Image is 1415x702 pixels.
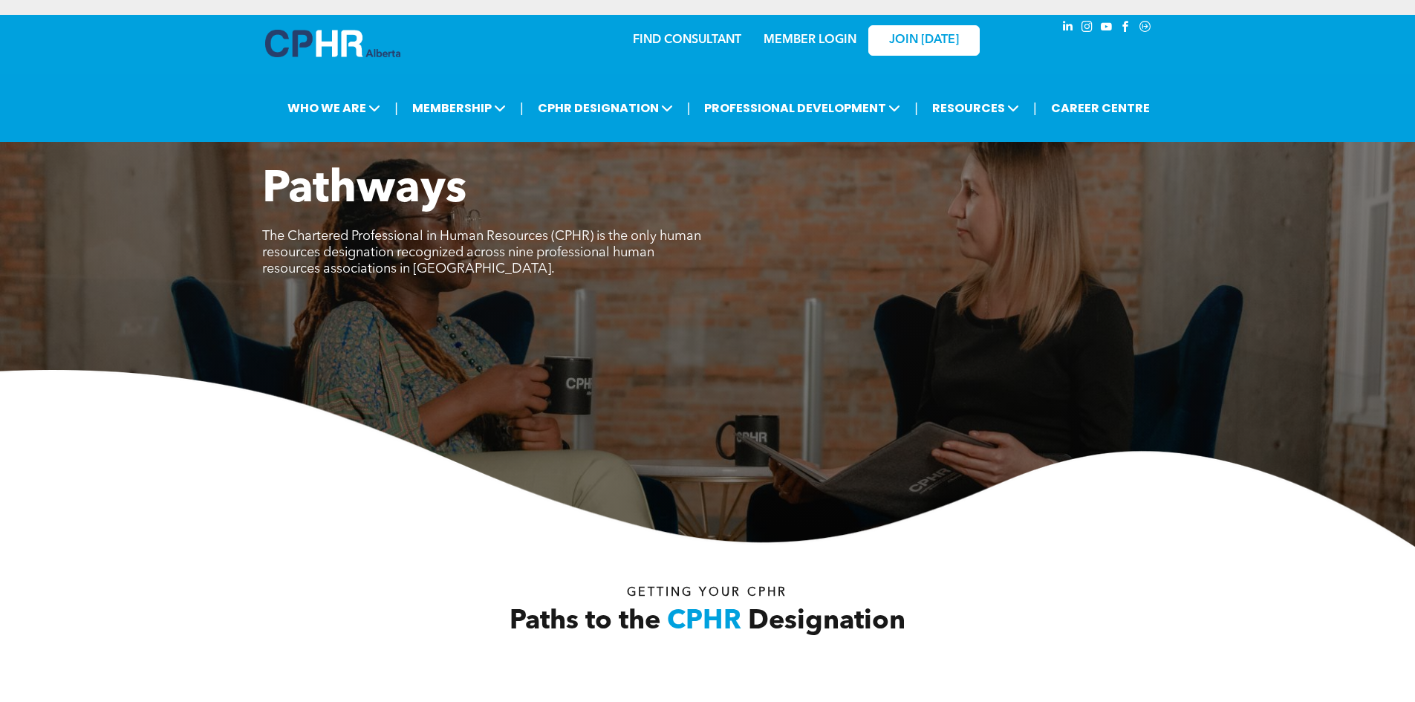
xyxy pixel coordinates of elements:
[265,30,400,57] img: A blue and white logo for cp alberta
[1079,19,1096,39] a: instagram
[764,34,856,46] a: MEMBER LOGIN
[510,608,660,635] span: Paths to the
[667,608,741,635] span: CPHR
[533,94,677,122] span: CPHR DESIGNATION
[394,93,398,123] li: |
[1137,19,1154,39] a: Social network
[868,25,980,56] a: JOIN [DATE]
[1118,19,1134,39] a: facebook
[262,168,466,212] span: Pathways
[1033,93,1037,123] li: |
[889,33,959,48] span: JOIN [DATE]
[928,94,1024,122] span: RESOURCES
[408,94,510,122] span: MEMBERSHIP
[687,93,691,123] li: |
[1099,19,1115,39] a: youtube
[914,93,918,123] li: |
[283,94,385,122] span: WHO WE ARE
[1047,94,1154,122] a: CAREER CENTRE
[1060,19,1076,39] a: linkedin
[520,93,524,123] li: |
[748,608,905,635] span: Designation
[700,94,905,122] span: PROFESSIONAL DEVELOPMENT
[262,230,701,276] span: The Chartered Professional in Human Resources (CPHR) is the only human resources designation reco...
[627,587,787,599] span: Getting your Cphr
[633,34,741,46] a: FIND CONSULTANT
